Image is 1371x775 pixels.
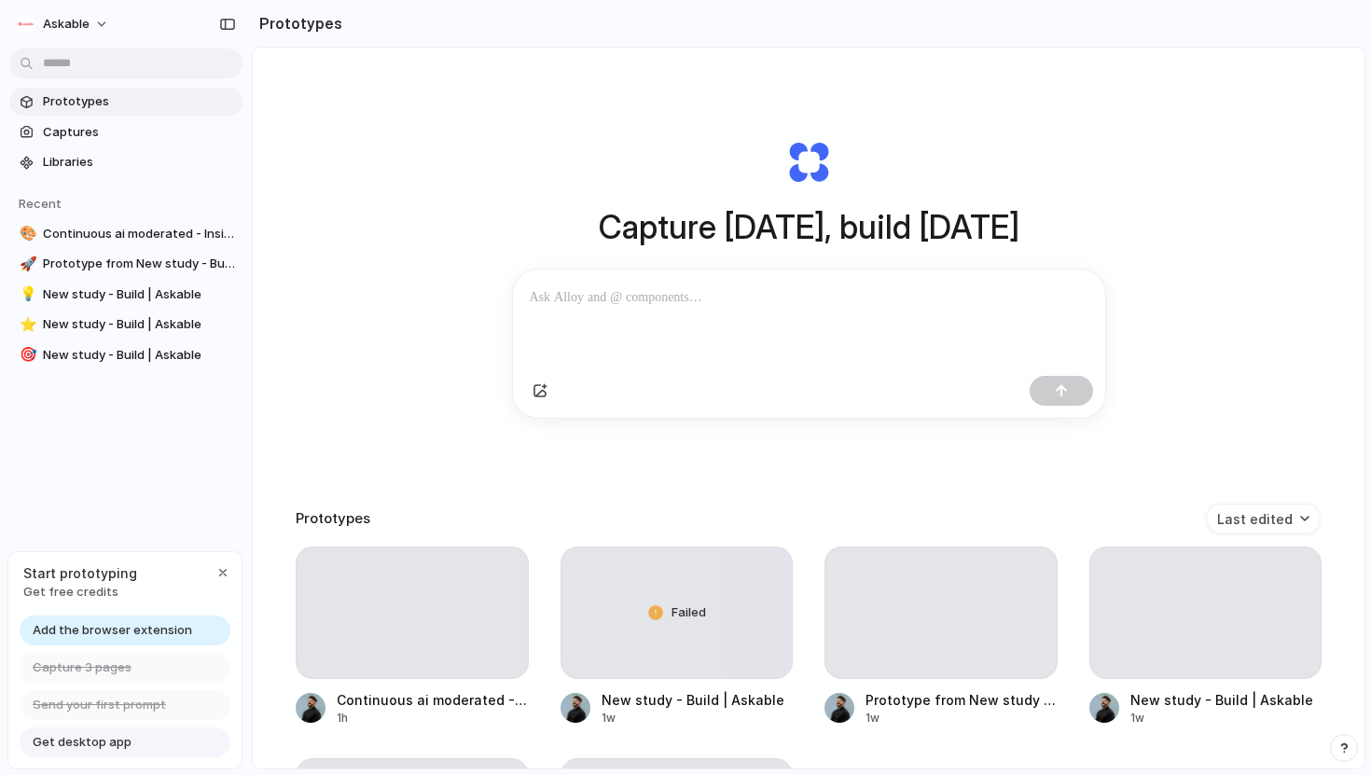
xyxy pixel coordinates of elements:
[296,547,529,727] a: Continuous ai moderated - Insights Stream ll | Askable admin1h
[1130,710,1313,727] div: 1w
[23,563,137,583] span: Start prototyping
[9,148,242,176] a: Libraries
[824,547,1058,727] a: Prototype from New study - Build | Askable1w
[9,281,242,309] a: 💡New study - Build | Askable
[561,547,794,727] a: FailedNew study - Build | Askable1w
[20,314,33,336] div: ⭐
[672,603,706,622] span: Failed
[599,202,1019,252] h1: Capture [DATE], build [DATE]
[43,15,90,34] span: askable
[33,696,166,714] span: Send your first prompt
[43,225,235,243] span: Continuous ai moderated - Insights Stream ll | Askable admin
[1130,690,1313,710] div: New study - Build | Askable
[866,690,1058,710] div: Prototype from New study - Build | Askable
[43,123,235,142] span: Captures
[17,285,35,304] button: 💡
[602,710,784,727] div: 1w
[33,658,132,677] span: Capture 3 pages
[17,315,35,334] button: ⭐
[9,88,242,116] a: Prototypes
[9,341,242,369] a: 🎯New study - Build | Askable
[43,153,235,172] span: Libraries
[296,508,370,530] h3: Prototypes
[17,346,35,365] button: 🎯
[337,690,529,710] div: Continuous ai moderated - Insights Stream ll | Askable admin
[23,583,137,602] span: Get free credits
[20,727,230,757] a: Get desktop app
[43,92,235,111] span: Prototypes
[17,255,35,273] button: 🚀
[1205,503,1322,535] button: Last edited
[43,315,235,334] span: New study - Build | Askable
[252,12,342,35] h2: Prototypes
[1089,547,1323,727] a: New study - Build | Askable1w
[43,285,235,304] span: New study - Build | Askable
[33,733,132,752] span: Get desktop app
[602,690,784,710] div: New study - Build | Askable
[19,196,62,211] span: Recent
[9,118,242,146] a: Captures
[9,250,242,278] a: 🚀Prototype from New study - Build | Askable
[33,621,192,640] span: Add the browser extension
[43,346,235,365] span: New study - Build | Askable
[9,9,118,39] button: askable
[866,710,1058,727] div: 1w
[337,710,529,727] div: 1h
[20,616,230,645] a: Add the browser extension
[9,220,242,248] a: 🎨Continuous ai moderated - Insights Stream ll | Askable admin
[20,344,33,366] div: 🎯
[20,284,33,305] div: 💡
[17,225,35,243] button: 🎨
[43,255,235,273] span: Prototype from New study - Build | Askable
[20,223,33,244] div: 🎨
[9,311,242,339] a: ⭐New study - Build | Askable
[20,254,33,275] div: 🚀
